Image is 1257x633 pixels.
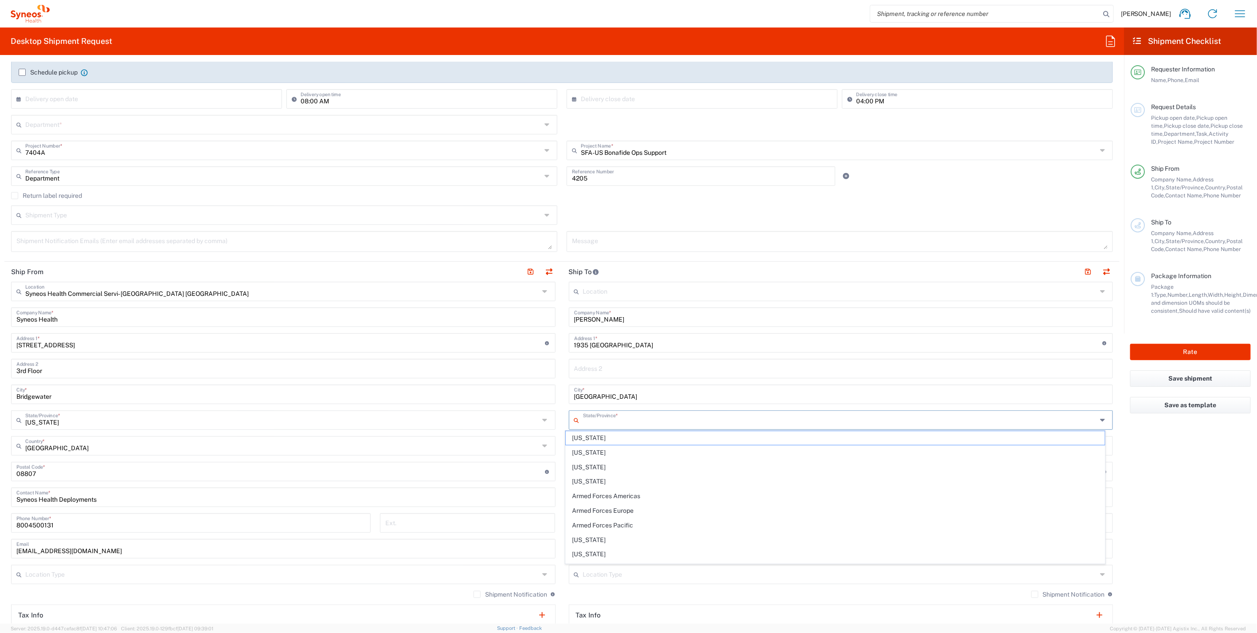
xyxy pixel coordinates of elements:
span: Phone, [1167,77,1185,83]
span: Type, [1154,291,1167,298]
span: Contact Name, [1165,246,1203,252]
span: Copyright © [DATE]-[DATE] Agistix Inc., All Rights Reserved [1110,625,1246,633]
label: Shipment Notification [474,591,547,598]
span: Height, [1224,291,1243,298]
span: Ship From [1151,165,1179,172]
span: [PERSON_NAME] [1121,10,1171,18]
button: Save shipment [1130,370,1251,387]
label: Schedule pickup [19,69,78,76]
button: Rate [1130,344,1251,360]
span: [US_STATE] [566,460,1104,474]
span: Number, [1167,291,1189,298]
span: Department, [1164,130,1196,137]
span: Company Name, [1151,230,1193,236]
h2: Tax Info [18,611,43,620]
span: [US_STATE] [566,431,1104,445]
a: Feedback [519,625,542,631]
span: Pickup open date, [1151,114,1196,121]
span: Package 1: [1151,283,1174,298]
span: Project Name, [1158,138,1194,145]
span: [US_STATE] [566,562,1104,576]
span: Country, [1205,238,1226,244]
span: State/Province, [1166,238,1205,244]
h2: Desktop Shipment Request [11,36,112,47]
span: Server: 2025.19.0-d447cefac8f [11,626,117,631]
span: Width, [1208,291,1224,298]
span: Name, [1151,77,1167,83]
span: [US_STATE] [566,475,1104,488]
span: Country, [1205,184,1226,191]
span: City, [1155,184,1166,191]
span: Phone Number [1203,192,1241,199]
span: Company Name, [1151,176,1193,183]
span: Task, [1196,130,1209,137]
span: [US_STATE] [566,547,1104,561]
span: State/Province, [1166,184,1205,191]
h2: Tax Info [576,611,601,620]
span: Request Details [1151,103,1196,110]
span: Package Information [1151,272,1211,279]
span: [US_STATE] [566,446,1104,460]
a: Add Reference [840,170,852,182]
h2: Ship To [569,267,599,276]
a: Support [497,625,519,631]
span: Phone Number [1203,246,1241,252]
h2: Ship From [11,267,43,276]
button: Save as template [1130,397,1251,413]
label: Return label required [11,192,82,199]
span: Requester Information [1151,66,1215,73]
span: Email [1185,77,1199,83]
span: Armed Forces Europe [566,504,1104,518]
label: Shipment Notification [1031,591,1105,598]
span: Armed Forces Americas [566,489,1104,503]
span: Should have valid content(s) [1179,307,1251,314]
span: [DATE] 09:39:01 [177,626,213,631]
span: Armed Forces Pacific [566,519,1104,532]
h2: Shipment Checklist [1132,36,1222,47]
span: City, [1155,238,1166,244]
span: Project Number [1194,138,1234,145]
span: Length, [1189,291,1208,298]
span: Ship To [1151,219,1171,226]
span: Contact Name, [1165,192,1203,199]
span: Client: 2025.19.0-129fbcf [121,626,213,631]
span: [US_STATE] [566,533,1104,547]
span: [DATE] 10:47:06 [81,626,117,631]
input: Shipment, tracking or reference number [870,5,1100,22]
span: Pickup close date, [1164,122,1210,129]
